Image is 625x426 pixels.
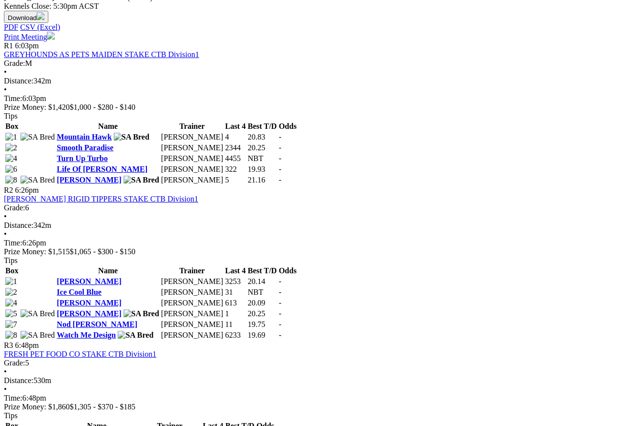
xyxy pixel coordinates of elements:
img: SA Bred [21,133,55,142]
img: SA Bred [114,133,149,142]
a: CSV (Excel) [20,23,60,31]
img: SA Bred [21,331,55,340]
div: Prize Money: $1,860 [4,403,621,411]
td: [PERSON_NAME] [161,330,224,340]
td: [PERSON_NAME] [161,320,224,329]
span: - [279,165,281,173]
a: Ice Cool Blue [57,288,102,296]
a: Life Of [PERSON_NAME] [57,165,147,173]
a: Watch Me Design [57,331,116,339]
img: SA Bred [21,176,55,184]
td: 322 [225,164,246,174]
div: 530m [4,376,621,385]
span: Grade: [4,203,25,212]
th: Last 4 [225,122,246,131]
th: Trainer [161,122,224,131]
td: [PERSON_NAME] [161,164,224,174]
span: Time: [4,239,22,247]
td: [PERSON_NAME] [161,154,224,163]
div: 5 [4,359,621,367]
a: [PERSON_NAME] RIGID TIPPERS STAKE CTB Division1 [4,195,198,203]
td: NBT [247,287,277,297]
img: SA Bred [124,176,159,184]
td: 5 [225,175,246,185]
a: Print Meeting [4,33,55,41]
img: printer.svg [47,32,55,40]
img: 6 [5,165,17,174]
a: [PERSON_NAME] [57,277,121,285]
span: • [4,230,7,238]
span: Tips [4,112,18,120]
span: 6:48pm [15,341,39,349]
span: Time: [4,94,22,102]
div: 342m [4,221,621,230]
th: Last 4 [225,266,246,276]
td: [PERSON_NAME] [161,287,224,297]
span: R3 [4,341,13,349]
td: 613 [225,298,246,308]
td: 21.16 [247,175,277,185]
span: - [279,277,281,285]
td: NBT [247,154,277,163]
th: Name [56,266,160,276]
div: Kennels Close: 5:30pm ACST [4,2,621,11]
a: FRESH PET FOOD CO STAKE CTB Division1 [4,350,156,358]
td: 11 [225,320,246,329]
img: SA Bred [118,331,153,340]
span: 6:26pm [15,186,39,194]
div: Download [4,23,621,32]
span: $1,305 - $370 - $185 [70,403,136,411]
td: 31 [225,287,246,297]
td: [PERSON_NAME] [161,298,224,308]
span: Box [5,122,19,130]
span: • [4,68,7,76]
div: 6:03pm [4,94,621,103]
div: 342m [4,77,621,85]
a: [PERSON_NAME] [57,176,121,184]
th: Odds [278,122,297,131]
td: 3253 [225,277,246,286]
div: 6 [4,203,621,212]
img: 2 [5,143,17,152]
span: $1,065 - $300 - $150 [70,247,136,256]
img: 7 [5,320,17,329]
td: 20.25 [247,309,277,319]
span: • [4,212,7,221]
td: [PERSON_NAME] [161,132,224,142]
span: Box [5,266,19,275]
span: • [4,367,7,376]
td: [PERSON_NAME] [161,175,224,185]
div: 6:26pm [4,239,621,247]
div: 6:48pm [4,394,621,403]
img: 8 [5,176,17,184]
div: Prize Money: $1,515 [4,247,621,256]
td: 4455 [225,154,246,163]
span: - [279,309,281,318]
span: - [279,331,281,339]
span: - [279,320,281,328]
span: R2 [4,186,13,194]
td: [PERSON_NAME] [161,277,224,286]
button: Download [4,11,48,23]
span: 6:03pm [15,41,39,50]
td: [PERSON_NAME] [161,309,224,319]
td: 1 [225,309,246,319]
span: Distance: [4,221,33,229]
img: 2 [5,288,17,297]
a: Smooth Paradise [57,143,113,152]
a: Turn Up Turbo [57,154,107,162]
th: Best T/D [247,266,277,276]
img: 8 [5,331,17,340]
th: Odds [278,266,297,276]
th: Trainer [161,266,224,276]
span: Time: [4,394,22,402]
img: 1 [5,133,17,142]
img: 5 [5,309,17,318]
span: R1 [4,41,13,50]
td: 20.14 [247,277,277,286]
div: M [4,59,621,68]
img: 4 [5,299,17,307]
span: - [279,288,281,296]
span: Tips [4,256,18,264]
img: 1 [5,277,17,286]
